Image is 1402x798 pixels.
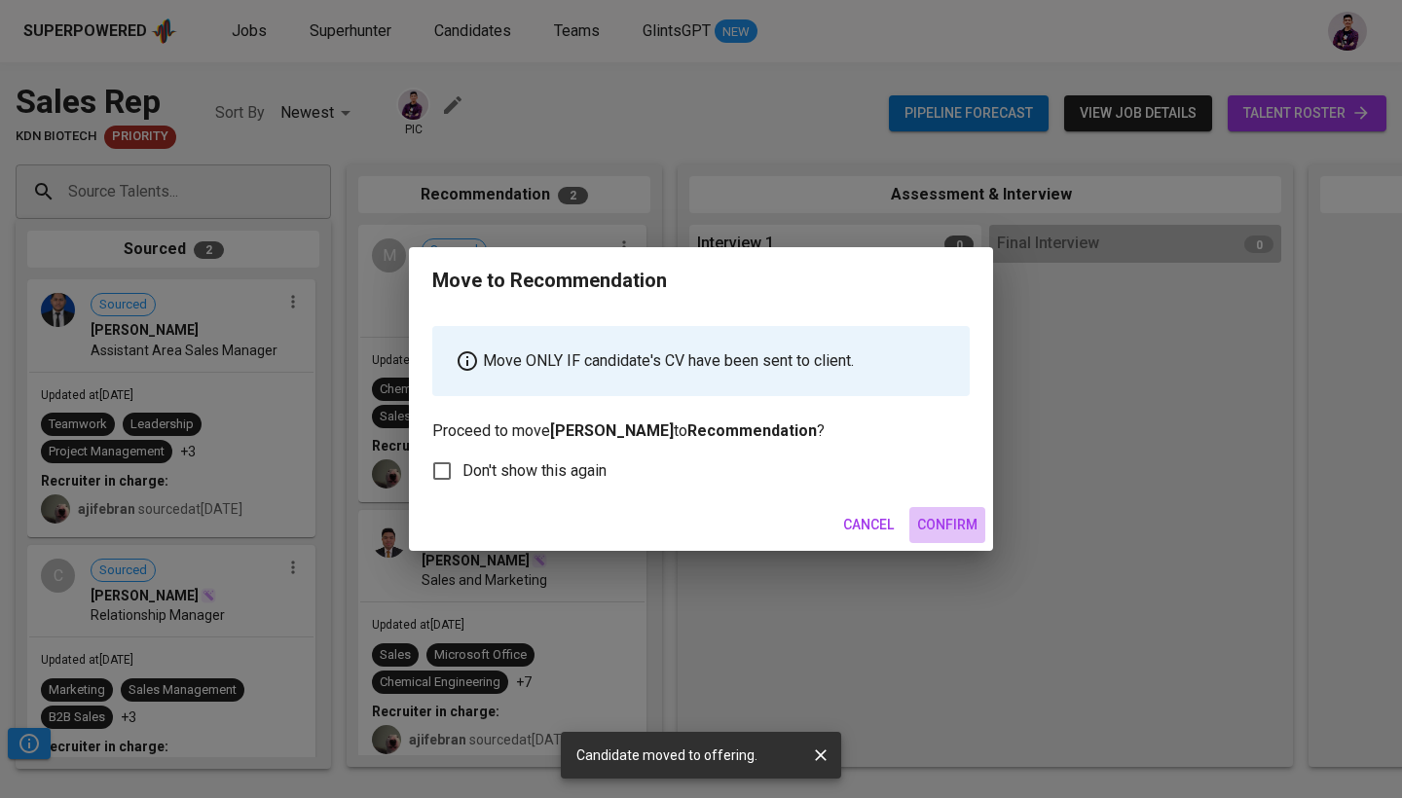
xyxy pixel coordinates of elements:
[687,421,817,440] b: Recommendation
[550,421,674,440] b: [PERSON_NAME]
[462,459,607,483] span: Don't show this again
[917,513,978,537] span: Confirm
[432,267,667,295] div: Move to Recommendation
[432,326,970,396] div: Move ONLY IF candidate's CV have been sent to client.
[835,507,902,543] button: Cancel
[432,326,970,443] p: Proceed to move to ?
[843,513,894,537] span: Cancel
[576,738,757,773] div: Candidate moved to offering.
[909,507,985,543] button: Confirm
